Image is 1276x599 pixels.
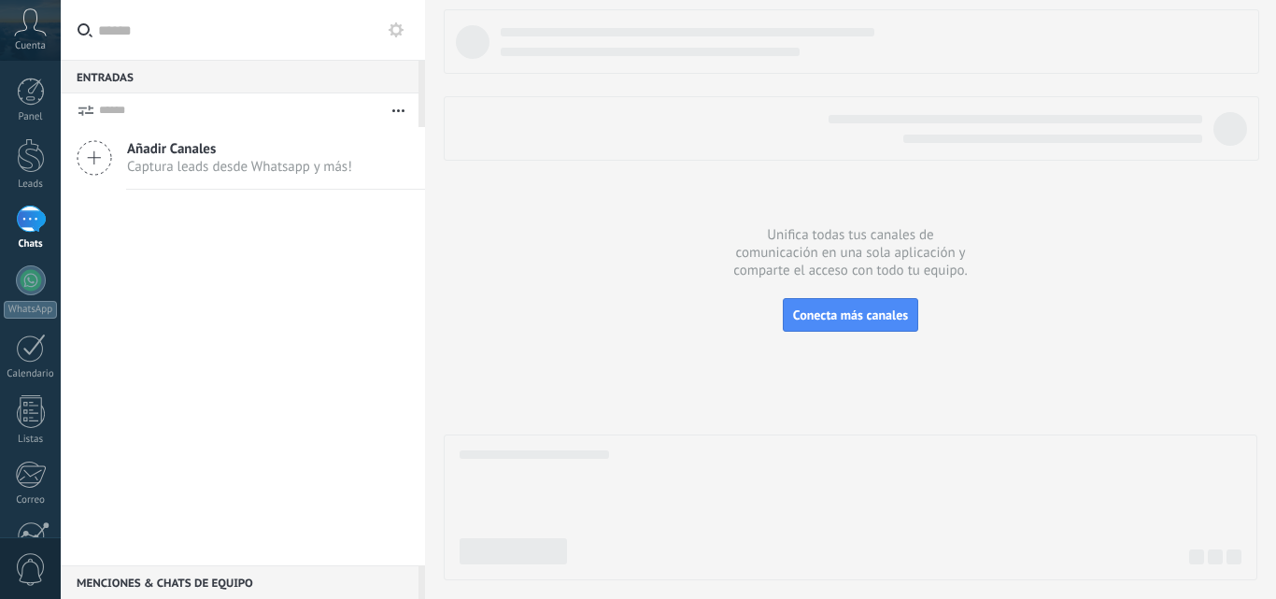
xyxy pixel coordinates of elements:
button: Conecta más canales [783,298,918,332]
div: Chats [4,238,58,250]
div: Panel [4,111,58,123]
span: Captura leads desde Whatsapp y más! [127,158,352,176]
div: Menciones & Chats de equipo [61,565,418,599]
div: Entradas [61,60,418,93]
div: Leads [4,178,58,191]
div: Listas [4,434,58,446]
div: WhatsApp [4,301,57,319]
div: Correo [4,494,58,506]
div: Calendario [4,368,58,380]
span: Cuenta [15,40,46,52]
span: Añadir Canales [127,140,352,158]
span: Conecta más canales [793,307,908,323]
